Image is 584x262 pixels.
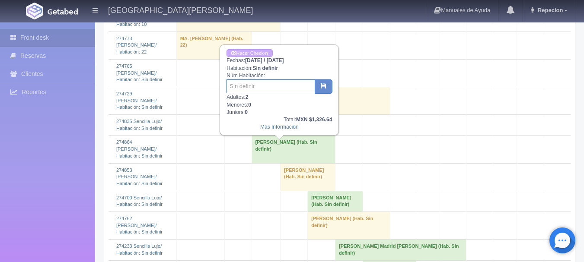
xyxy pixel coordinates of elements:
[108,4,253,15] h4: [GEOGRAPHIC_DATA][PERSON_NAME]
[116,216,163,234] a: 274762 [PERSON_NAME]/Habitación: Sin definir
[248,102,251,108] b: 0
[116,119,163,131] a: 274835 Sencilla Lujo/Habitación: Sin definir
[245,109,248,115] b: 0
[246,94,249,100] b: 2
[227,79,315,93] input: Sin definir
[296,117,332,123] b: MXN $1,326.64
[116,243,163,256] a: 274233 Sencilla Lujo/Habitación: Sin definir
[227,49,272,57] a: Hacer Check-in
[335,240,466,260] td: [PERSON_NAME] Madrid [PERSON_NAME] (Hab. Sin definir)
[245,57,284,63] b: [DATE] / [DATE]
[116,195,163,207] a: 274700 Sencilla Lujo/Habitación: Sin definir
[536,7,563,13] span: Repecion
[116,167,163,186] a: 274853 [PERSON_NAME]/Habitación: Sin definir
[308,212,390,240] td: [PERSON_NAME] (Hab. Sin definir)
[227,116,332,123] div: Total:
[26,3,43,19] img: Getabed
[176,32,252,59] td: MA. [PERSON_NAME] (Hab. 22)
[116,91,163,110] a: 274729 [PERSON_NAME]/Habitación: Sin definir
[116,139,163,158] a: 274864 [PERSON_NAME]/Habitación: Sin definir
[252,65,278,71] b: Sin definir
[48,8,78,15] img: Getabed
[281,163,335,191] td: [PERSON_NAME] (Hab. Sin definir)
[116,63,163,82] a: 274765 [PERSON_NAME]/Habitación: Sin definir
[116,36,157,54] a: 274773 [PERSON_NAME]/Habitación: 22
[220,45,338,135] div: Fechas: Habitación: Núm Habitación: Adultos: Menores: Juniors:
[252,136,335,163] td: [PERSON_NAME] (Hab. Sin definir)
[308,191,363,211] td: [PERSON_NAME] (Hab. Sin definir)
[260,124,299,130] a: Más Información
